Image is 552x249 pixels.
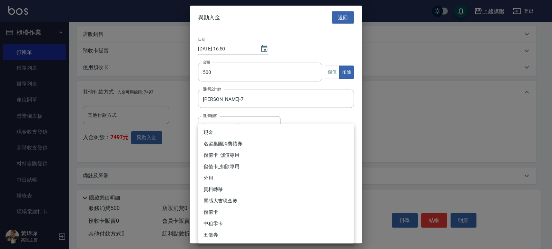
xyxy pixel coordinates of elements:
[198,195,354,207] li: 質感大吉現金券
[198,218,354,229] li: 中租零卡
[198,207,354,218] li: 儲值卡
[198,172,354,184] li: 分貝
[198,150,354,161] li: 儲值卡_儲值專用
[198,184,354,195] li: 資料轉移
[198,127,354,138] li: 現金
[198,138,354,150] li: 名留集團消費禮券
[198,229,354,241] li: 五倍券
[198,161,354,172] li: 儲值卡_扣除專用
